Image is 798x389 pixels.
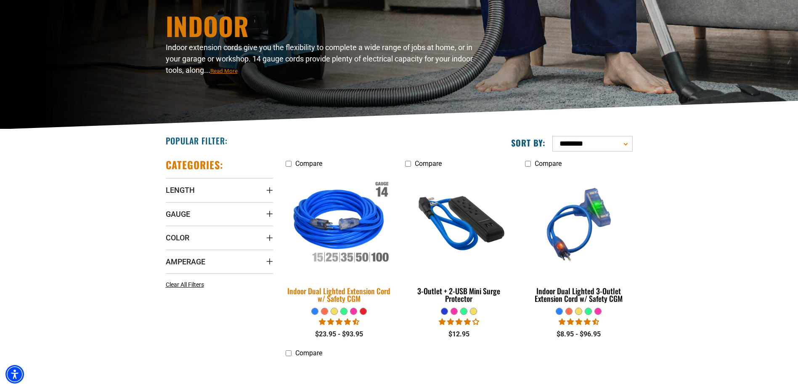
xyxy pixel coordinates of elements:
div: Accessibility Menu [5,365,24,384]
summary: Gauge [166,202,273,226]
span: Indoor extension cords give you the flexibility to complete a wide range of jobs at home, or in y... [166,43,473,75]
span: Compare [295,349,322,357]
a: blue 3-Outlet + 2-USB Mini Surge Protector [405,172,512,307]
a: Indoor Dual Lighted Extension Cord w/ Safety CGM Indoor Dual Lighted Extension Cord w/ Safety CGM [286,172,393,307]
img: blue [406,176,512,273]
label: Sort by: [511,137,546,148]
div: $23.95 - $93.95 [286,329,393,339]
span: 4.40 stars [319,318,359,326]
h1: Indoor [166,13,473,38]
span: Gauge [166,209,190,219]
div: Indoor Dual Lighted Extension Cord w/ Safety CGM [286,287,393,302]
span: Read More [210,68,238,74]
span: Amperage [166,257,205,266]
summary: Amperage [166,250,273,273]
h2: Categories: [166,158,224,171]
div: $12.95 [405,329,512,339]
summary: Color [166,226,273,249]
span: Clear All Filters [166,281,204,288]
span: 4.22 stars [439,318,479,326]
a: Clear All Filters [166,280,207,289]
span: Compare [415,160,442,168]
h2: Popular Filter: [166,135,228,146]
img: Indoor Dual Lighted Extension Cord w/ Safety CGM [280,171,398,278]
span: Length [166,185,195,195]
span: Compare [535,160,562,168]
div: 3-Outlet + 2-USB Mini Surge Protector [405,287,512,302]
img: blue [526,176,632,273]
a: blue Indoor Dual Lighted 3-Outlet Extension Cord w/ Safety CGM [525,172,632,307]
summary: Length [166,178,273,202]
div: Indoor Dual Lighted 3-Outlet Extension Cord w/ Safety CGM [525,287,632,302]
span: Color [166,233,189,242]
div: $8.95 - $96.95 [525,329,632,339]
span: 4.33 stars [559,318,599,326]
span: Compare [295,160,322,168]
